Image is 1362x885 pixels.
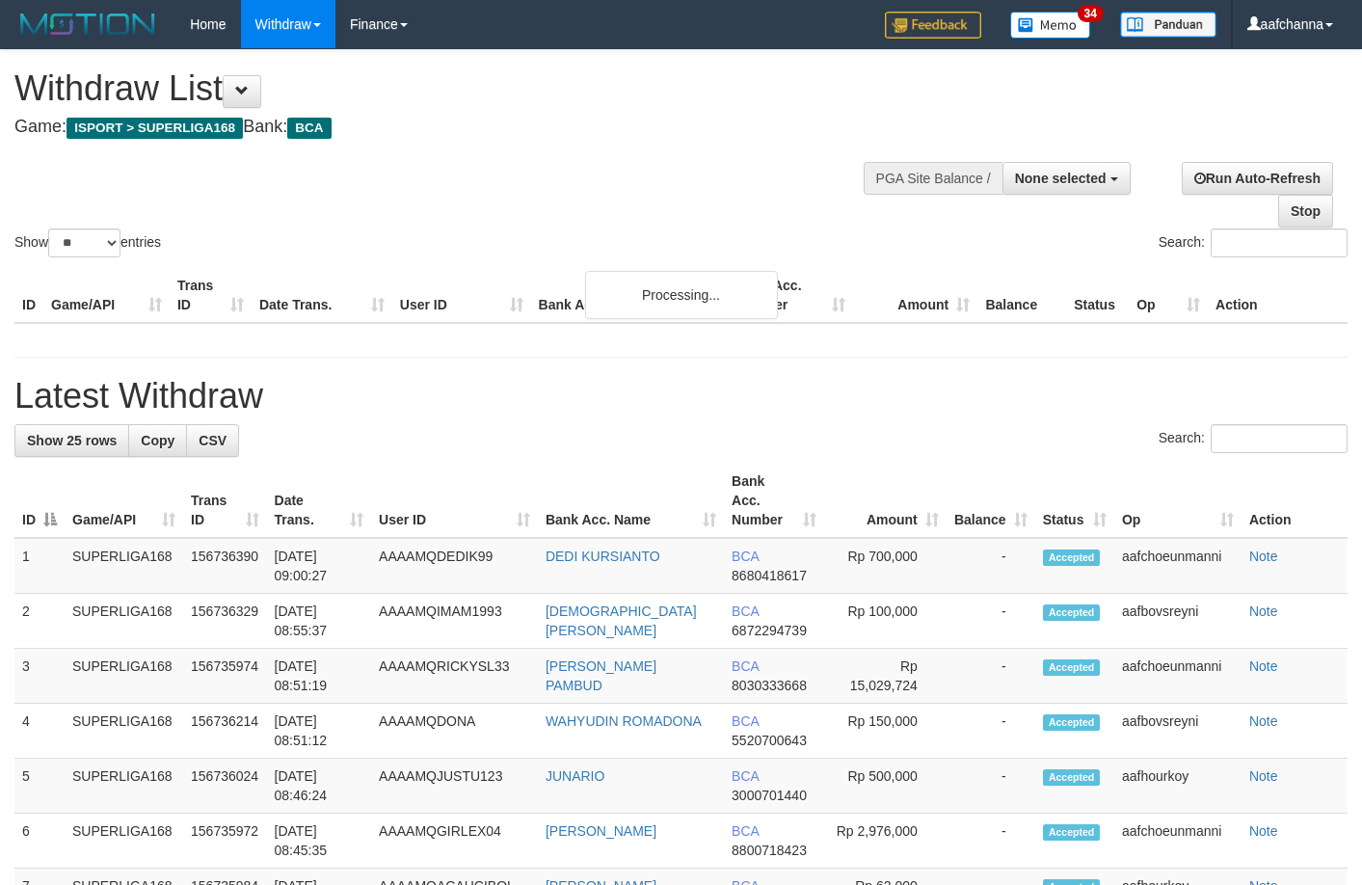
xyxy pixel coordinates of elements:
span: BCA [732,713,759,729]
td: 3 [14,649,65,704]
td: AAAAMQJUSTU123 [371,759,538,814]
th: Date Trans. [252,268,392,323]
td: 156736024 [183,759,267,814]
label: Search: [1159,228,1348,257]
td: Rp 700,000 [824,538,946,594]
a: Note [1249,603,1278,619]
th: User ID [392,268,531,323]
span: Copy 5520700643 to clipboard [732,733,807,748]
span: BCA [287,118,331,139]
span: Copy [141,433,174,448]
td: SUPERLIGA168 [65,814,183,869]
label: Show entries [14,228,161,257]
a: Show 25 rows [14,424,129,457]
td: SUPERLIGA168 [65,594,183,649]
span: BCA [732,549,759,564]
td: 156736390 [183,538,267,594]
th: Status [1066,268,1129,323]
a: Note [1249,658,1278,674]
div: PGA Site Balance / [864,162,1002,195]
span: CSV [199,433,227,448]
img: panduan.png [1120,12,1216,38]
th: Bank Acc. Number [729,268,853,323]
span: None selected [1015,171,1107,186]
select: Showentries [48,228,120,257]
a: Note [1249,823,1278,839]
td: Rp 500,000 [824,759,946,814]
span: BCA [732,603,759,619]
a: Note [1249,549,1278,564]
td: Rp 2,976,000 [824,814,946,869]
span: Accepted [1043,769,1101,786]
a: Note [1249,713,1278,729]
td: aafbovsreyni [1114,594,1242,649]
td: aafchoeunmanni [1114,814,1242,869]
img: Feedback.jpg [885,12,981,39]
th: Balance [977,268,1066,323]
span: BCA [732,823,759,839]
a: Stop [1278,195,1333,228]
td: aafhourkoy [1114,759,1242,814]
a: [PERSON_NAME] PAMBUD [546,658,656,693]
th: Action [1208,268,1348,323]
td: SUPERLIGA168 [65,649,183,704]
td: 4 [14,704,65,759]
span: Show 25 rows [27,433,117,448]
th: Op [1129,268,1208,323]
h4: Game: Bank: [14,118,889,137]
th: Bank Acc. Name: activate to sort column ascending [538,464,724,538]
th: Status: activate to sort column ascending [1035,464,1114,538]
td: 156736329 [183,594,267,649]
h1: Latest Withdraw [14,377,1348,416]
th: User ID: activate to sort column ascending [371,464,538,538]
td: SUPERLIGA168 [65,759,183,814]
input: Search: [1211,424,1348,453]
th: Date Trans.: activate to sort column ascending [267,464,372,538]
td: - [947,704,1035,759]
span: Accepted [1043,714,1101,731]
td: 5 [14,759,65,814]
a: DEDI KURSIANTO [546,549,660,564]
span: Accepted [1043,824,1101,841]
a: [PERSON_NAME] [546,823,656,839]
td: AAAAMQRICKYSL33 [371,649,538,704]
a: Copy [128,424,187,457]
th: Bank Acc. Name [531,268,730,323]
h1: Withdraw List [14,69,889,108]
td: AAAAMQDONA [371,704,538,759]
td: - [947,649,1035,704]
th: Op: activate to sort column ascending [1114,464,1242,538]
td: SUPERLIGA168 [65,704,183,759]
th: Game/API: activate to sort column ascending [65,464,183,538]
td: - [947,759,1035,814]
td: Rp 150,000 [824,704,946,759]
td: SUPERLIGA168 [65,538,183,594]
td: [DATE] 08:55:37 [267,594,372,649]
th: ID: activate to sort column descending [14,464,65,538]
img: Button%20Memo.svg [1010,12,1091,39]
td: 156736214 [183,704,267,759]
button: None selected [1002,162,1131,195]
td: AAAAMQDEDIK99 [371,538,538,594]
span: BCA [732,658,759,674]
td: 156735972 [183,814,267,869]
th: Trans ID: activate to sort column ascending [183,464,267,538]
td: AAAAMQGIRLEX04 [371,814,538,869]
td: 1 [14,538,65,594]
th: Action [1242,464,1348,538]
span: Copy 8030333668 to clipboard [732,678,807,693]
td: [DATE] 08:45:35 [267,814,372,869]
span: 34 [1078,5,1104,22]
span: Copy 8800718423 to clipboard [732,843,807,858]
th: Amount [853,268,977,323]
a: Run Auto-Refresh [1182,162,1333,195]
a: Note [1249,768,1278,784]
a: JUNARIO [546,768,604,784]
td: Rp 15,029,724 [824,649,946,704]
span: Copy 3000701440 to clipboard [732,788,807,803]
th: Trans ID [170,268,252,323]
th: ID [14,268,43,323]
td: 6 [14,814,65,869]
span: ISPORT > SUPERLIGA168 [67,118,243,139]
td: [DATE] 09:00:27 [267,538,372,594]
